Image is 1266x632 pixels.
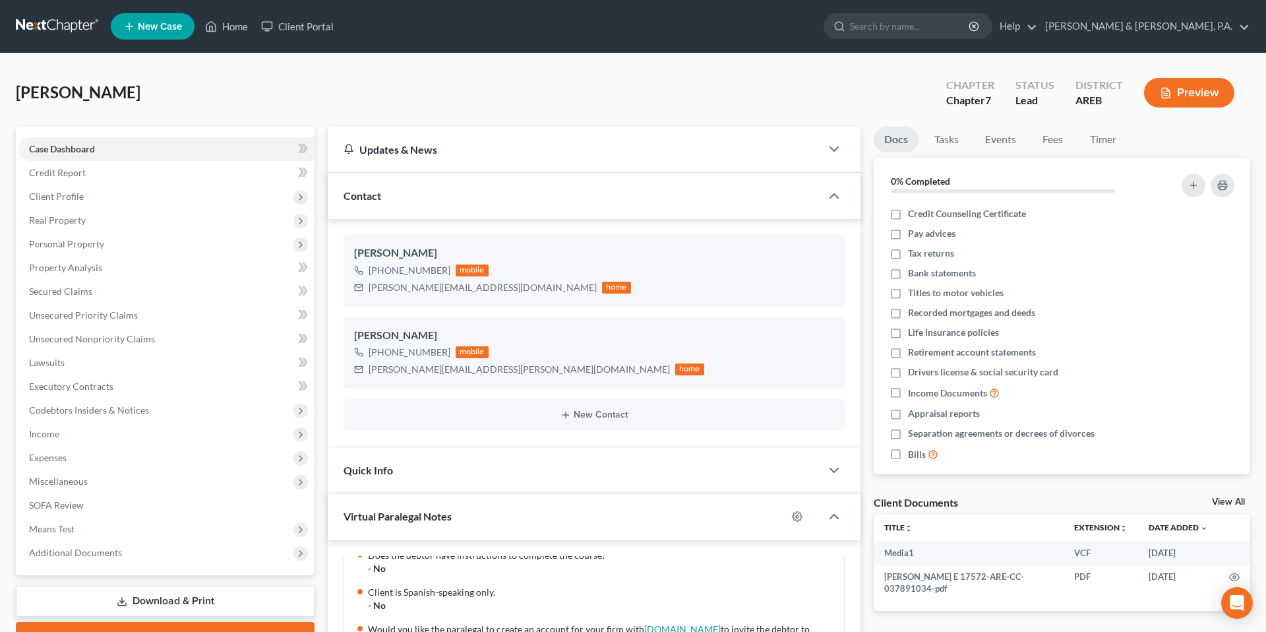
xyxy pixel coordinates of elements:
span: Drivers license & social security card [908,365,1058,379]
div: Updates & News [344,142,805,156]
span: Life insurance policies [908,326,999,339]
span: Retirement account statements [908,346,1036,359]
span: Property Analysis [29,262,102,273]
div: Chapter [946,78,994,93]
button: Preview [1144,78,1234,108]
span: Tax returns [908,247,954,260]
span: Miscellaneous [29,476,88,487]
a: SOFA Review [18,493,315,517]
a: Credit Report [18,161,315,185]
div: [PHONE_NUMBER] [369,346,450,359]
a: Case Dashboard [18,137,315,161]
span: 7 [985,94,991,106]
span: Quick Info [344,464,393,476]
div: Client Documents [874,495,958,509]
span: Credit Report [29,167,86,178]
a: Secured Claims [18,280,315,303]
span: Contact [344,189,381,202]
div: [PERSON_NAME][EMAIL_ADDRESS][PERSON_NAME][DOMAIN_NAME] [369,363,670,376]
a: Executory Contracts [18,375,315,398]
div: District [1075,78,1123,93]
a: Download & Print [16,586,315,617]
span: Pay advices [908,227,955,240]
a: Unsecured Priority Claims [18,303,315,327]
td: VCF [1064,541,1138,565]
span: Unsecured Priority Claims [29,309,138,321]
span: Codebtors Insiders & Notices [29,404,149,416]
a: Property Analysis [18,256,315,280]
div: mobile [456,265,489,276]
strong: 0% Completed [891,175,950,187]
td: [DATE] [1138,541,1219,565]
a: View All [1212,497,1245,507]
a: Home [198,15,255,38]
div: Open Intercom Messenger [1221,587,1253,619]
a: Client Portal [255,15,340,38]
span: Executory Contracts [29,381,113,392]
div: [PHONE_NUMBER] [369,264,450,277]
div: mobile [456,346,489,358]
div: - No [368,599,836,612]
span: Real Property [29,214,86,226]
span: Income [29,428,59,439]
a: Timer [1079,127,1127,152]
a: Date Added expand_more [1149,522,1208,532]
div: home [602,282,631,294]
a: [PERSON_NAME] & [PERSON_NAME], P.A. [1039,15,1250,38]
span: Appraisal reports [908,407,980,420]
div: - No [368,562,836,575]
div: AREB [1075,93,1123,108]
span: Virtual Paralegal Notes [344,510,452,522]
span: Additional Documents [29,547,122,558]
span: Expenses [29,452,67,463]
span: Credit Counseling Certificate [908,207,1026,220]
a: Extensionunfold_more [1074,522,1128,532]
span: Titles to motor vehicles [908,286,1004,300]
td: [DATE] [1138,565,1219,601]
td: PDF [1064,565,1138,601]
a: Events [975,127,1027,152]
span: Income Documents [908,387,987,400]
span: Bills [908,448,926,461]
div: Chapter [946,93,994,108]
a: Tasks [924,127,969,152]
span: [PERSON_NAME] [16,82,140,102]
span: Recorded mortgages and deeds [908,306,1035,319]
span: Secured Claims [29,286,92,297]
span: Case Dashboard [29,143,95,154]
i: unfold_more [1120,524,1128,532]
a: Lawsuits [18,351,315,375]
td: [PERSON_NAME] E 17572-ARE-CC-037891034-pdf [874,565,1064,601]
div: home [675,363,704,375]
div: [PERSON_NAME] [354,328,834,344]
span: Lawsuits [29,357,65,368]
div: [PERSON_NAME][EMAIL_ADDRESS][DOMAIN_NAME] [369,281,597,294]
span: SOFA Review [29,499,84,511]
td: Media1 [874,541,1064,565]
span: Separation agreements or decrees of divorces [908,427,1095,440]
span: Personal Property [29,238,104,249]
a: Titleunfold_more [884,522,913,532]
div: Client is Spanish-speaking only. [368,586,836,599]
div: Lead [1015,93,1054,108]
i: expand_more [1200,524,1208,532]
a: Fees [1032,127,1074,152]
span: Means Test [29,523,75,534]
div: [PERSON_NAME] [354,245,834,261]
span: New Case [138,22,182,32]
a: Docs [874,127,919,152]
input: Search by name... [850,14,971,38]
button: New Contact [354,410,834,420]
a: Unsecured Nonpriority Claims [18,327,315,351]
span: Unsecured Nonpriority Claims [29,333,155,344]
a: Help [993,15,1037,38]
span: Bank statements [908,267,976,280]
span: Client Profile [29,191,84,202]
div: Status [1015,78,1054,93]
i: unfold_more [905,524,913,532]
